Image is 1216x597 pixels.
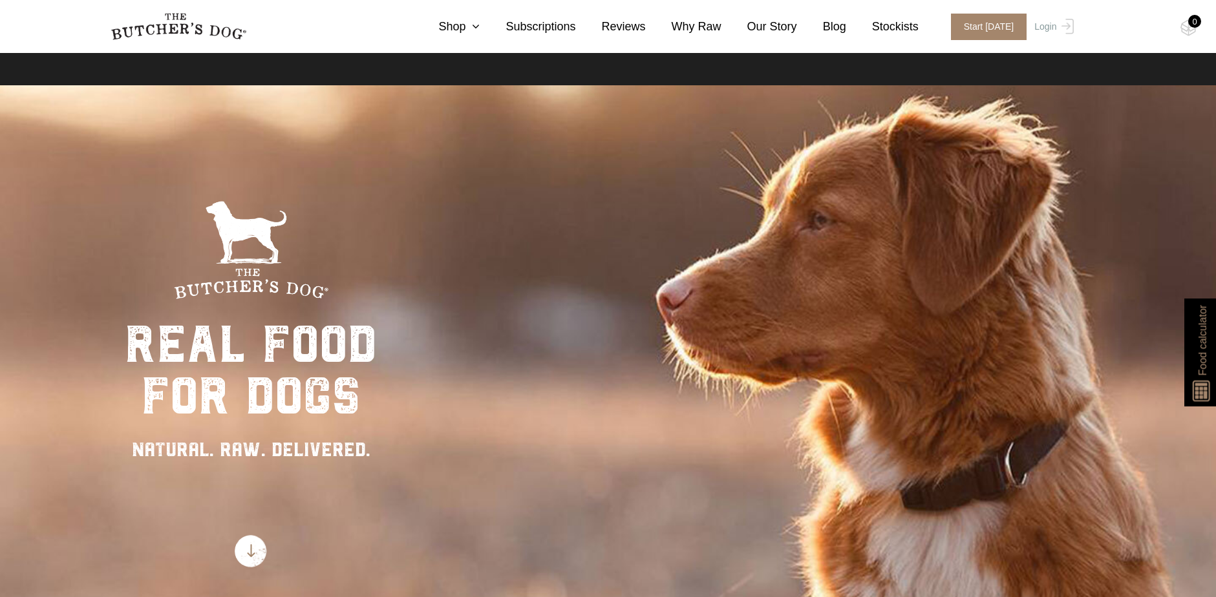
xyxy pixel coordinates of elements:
[125,435,377,464] div: NATURAL. RAW. DELIVERED.
[125,319,377,422] div: real food for dogs
[646,18,721,36] a: Why Raw
[938,14,1032,40] a: Start [DATE]
[412,18,480,36] a: Shop
[1031,14,1073,40] a: Login
[1188,15,1201,28] div: 0
[1195,305,1210,375] span: Food calculator
[576,18,646,36] a: Reviews
[721,18,797,36] a: Our Story
[1180,19,1197,36] img: TBD_Cart-Empty.png
[846,18,919,36] a: Stockists
[797,18,846,36] a: Blog
[480,18,575,36] a: Subscriptions
[951,14,1027,40] span: Start [DATE]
